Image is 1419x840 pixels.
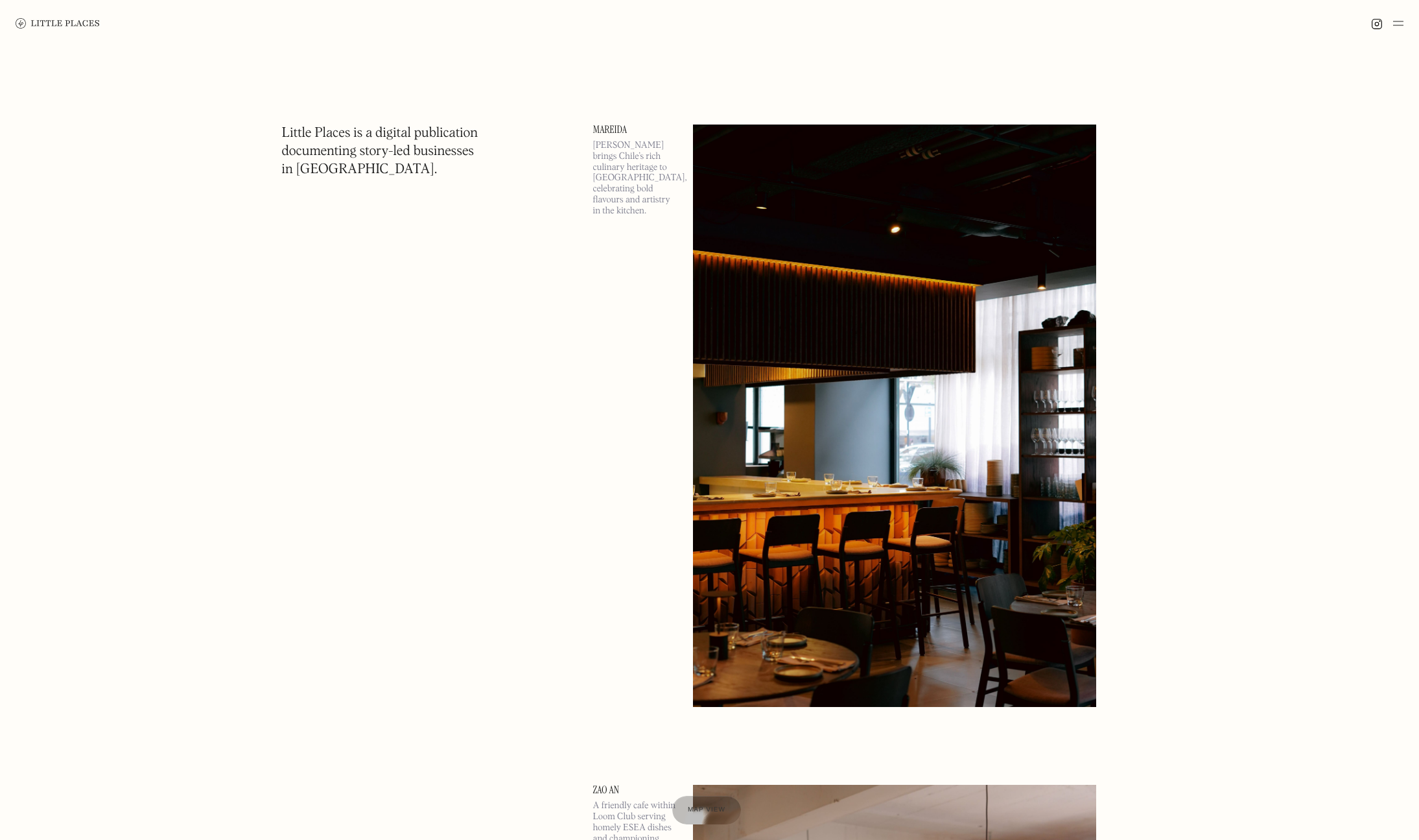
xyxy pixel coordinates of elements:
a: Map view [672,796,741,824]
a: Mareida [593,125,677,135]
img: Mareida [693,125,1096,707]
h1: Little Places is a digital publication documenting story-led businesses in [GEOGRAPHIC_DATA]. [282,125,478,179]
p: [PERSON_NAME] brings Chile’s rich culinary heritage to [GEOGRAPHIC_DATA], celebrating bold flavou... [593,140,677,217]
span: Map view [688,806,725,813]
a: Zao An [593,785,677,795]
